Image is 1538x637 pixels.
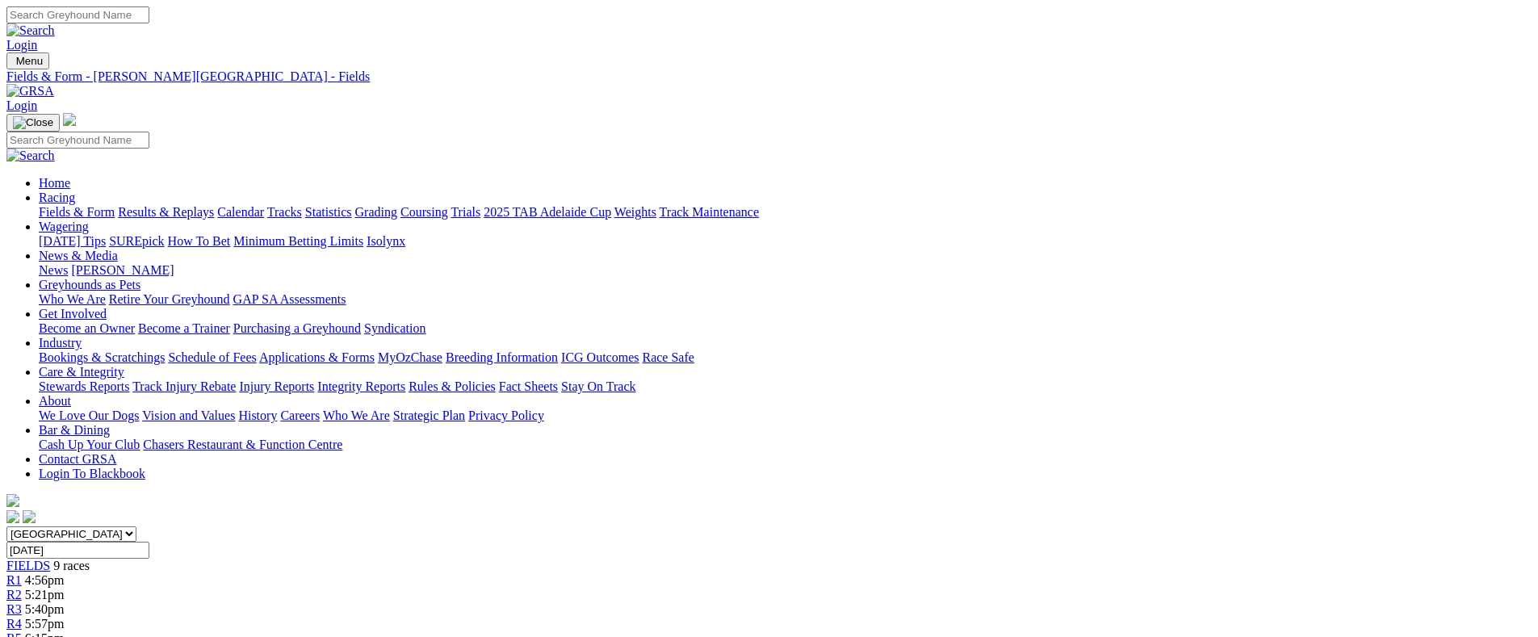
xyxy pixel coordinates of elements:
[561,350,639,364] a: ICG Outcomes
[614,205,656,219] a: Weights
[138,321,230,335] a: Become a Trainer
[6,52,49,69] button: Toggle navigation
[323,409,390,422] a: Who We Are
[6,114,60,132] button: Toggle navigation
[168,234,231,248] a: How To Bet
[39,249,118,262] a: News & Media
[39,191,75,204] a: Racing
[25,617,65,631] span: 5:57pm
[409,379,496,393] a: Rules & Policies
[39,409,139,422] a: We Love Our Dogs
[393,409,465,422] a: Strategic Plan
[6,617,22,631] a: R4
[63,113,76,126] img: logo-grsa-white.png
[39,263,1532,278] div: News & Media
[25,602,65,616] span: 5:40pm
[238,409,277,422] a: History
[6,132,149,149] input: Search
[39,307,107,321] a: Get Involved
[259,350,375,364] a: Applications & Forms
[39,176,70,190] a: Home
[355,205,397,219] a: Grading
[468,409,544,422] a: Privacy Policy
[364,321,425,335] a: Syndication
[233,292,346,306] a: GAP SA Assessments
[305,205,352,219] a: Statistics
[53,559,90,572] span: 9 races
[39,452,116,466] a: Contact GRSA
[400,205,448,219] a: Coursing
[39,438,140,451] a: Cash Up Your Club
[217,205,264,219] a: Calendar
[317,379,405,393] a: Integrity Reports
[39,292,106,306] a: Who We Are
[39,423,110,437] a: Bar & Dining
[25,588,65,601] span: 5:21pm
[39,220,89,233] a: Wagering
[39,234,106,248] a: [DATE] Tips
[239,379,314,393] a: Injury Reports
[39,292,1532,307] div: Greyhounds as Pets
[484,205,611,219] a: 2025 TAB Adelaide Cup
[280,409,320,422] a: Careers
[109,234,164,248] a: SUREpick
[25,573,65,587] span: 4:56pm
[446,350,558,364] a: Breeding Information
[499,379,558,393] a: Fact Sheets
[39,205,115,219] a: Fields & Form
[6,494,19,507] img: logo-grsa-white.png
[39,234,1532,249] div: Wagering
[39,350,1532,365] div: Industry
[142,409,235,422] a: Vision and Values
[561,379,635,393] a: Stay On Track
[642,350,694,364] a: Race Safe
[6,23,55,38] img: Search
[267,205,302,219] a: Tracks
[71,263,174,277] a: [PERSON_NAME]
[23,510,36,523] img: twitter.svg
[39,379,1532,394] div: Care & Integrity
[118,205,214,219] a: Results & Replays
[39,350,165,364] a: Bookings & Scratchings
[168,350,256,364] a: Schedule of Fees
[233,234,363,248] a: Minimum Betting Limits
[39,278,140,291] a: Greyhounds as Pets
[132,379,236,393] a: Track Injury Rebate
[6,69,1532,84] a: Fields & Form - [PERSON_NAME][GEOGRAPHIC_DATA] - Fields
[109,292,230,306] a: Retire Your Greyhound
[39,321,135,335] a: Become an Owner
[6,542,149,559] input: Select date
[39,467,145,480] a: Login To Blackbook
[39,336,82,350] a: Industry
[39,394,71,408] a: About
[6,559,50,572] a: FIELDS
[13,116,53,129] img: Close
[6,573,22,587] a: R1
[16,55,43,67] span: Menu
[6,84,54,98] img: GRSA
[6,149,55,163] img: Search
[6,602,22,616] a: R3
[6,6,149,23] input: Search
[367,234,405,248] a: Isolynx
[6,98,37,112] a: Login
[39,409,1532,423] div: About
[660,205,759,219] a: Track Maintenance
[233,321,361,335] a: Purchasing a Greyhound
[6,588,22,601] a: R2
[39,263,68,277] a: News
[39,379,129,393] a: Stewards Reports
[39,438,1532,452] div: Bar & Dining
[451,205,480,219] a: Trials
[143,438,342,451] a: Chasers Restaurant & Function Centre
[39,321,1532,336] div: Get Involved
[6,38,37,52] a: Login
[39,365,124,379] a: Care & Integrity
[378,350,442,364] a: MyOzChase
[39,205,1532,220] div: Racing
